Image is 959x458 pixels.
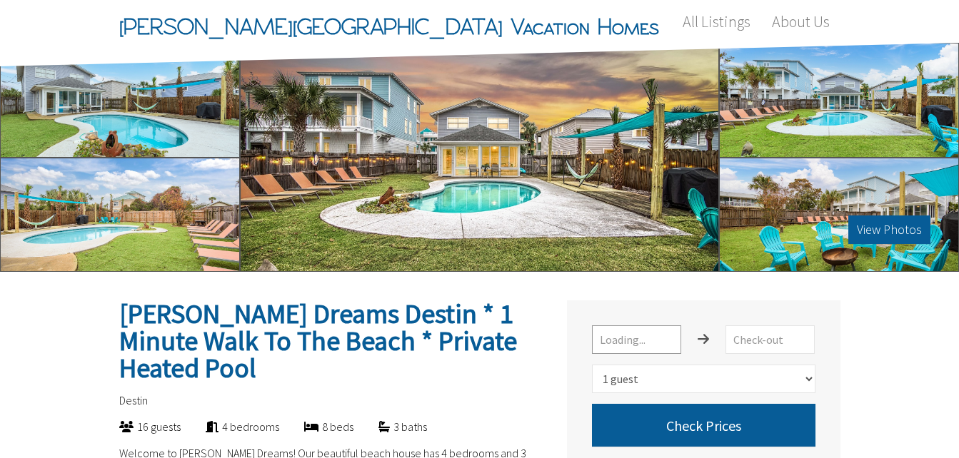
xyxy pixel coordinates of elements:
span: Destin [119,393,148,407]
div: 3 baths [353,419,427,434]
button: View Photos [848,215,930,244]
input: Check-out [725,325,815,354]
button: Check Prices [592,404,815,447]
div: 8 beds [279,419,353,434]
h2: [PERSON_NAME] Dreams Destin * 1 Minute Walk To The Beach * Private Heated Pool [119,300,542,382]
span: [PERSON_NAME][GEOGRAPHIC_DATA] Vacation Homes [119,5,659,48]
div: 16 guests [94,419,181,434]
div: 4 bedrooms [181,419,279,434]
input: Loading... [592,325,681,354]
